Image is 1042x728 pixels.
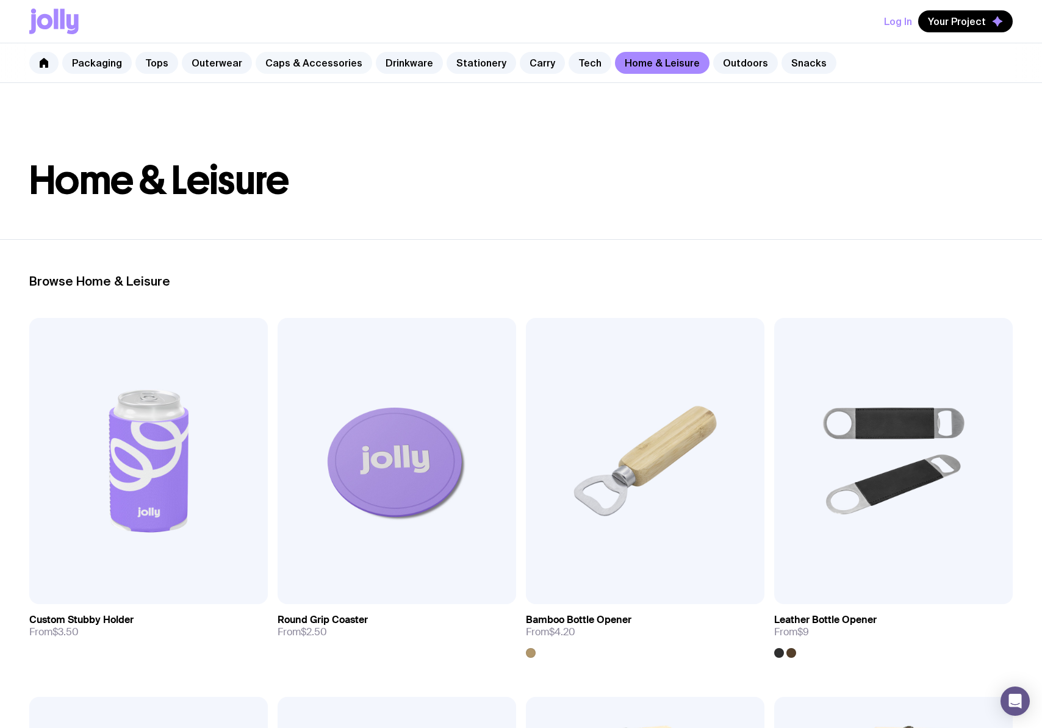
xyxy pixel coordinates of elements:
[526,604,764,658] a: Bamboo Bottle OpenerFrom$4.20
[29,274,1013,289] h2: Browse Home & Leisure
[135,52,178,74] a: Tops
[29,604,268,648] a: Custom Stubby HolderFrom$3.50
[526,626,575,638] span: From
[526,614,631,626] h3: Bamboo Bottle Opener
[62,52,132,74] a: Packaging
[1001,687,1030,716] div: Open Intercom Messenger
[447,52,516,74] a: Stationery
[278,604,516,648] a: Round Grip CoasterFrom$2.50
[713,52,778,74] a: Outdoors
[278,614,368,626] h3: Round Grip Coaster
[797,625,809,638] span: $9
[774,626,809,638] span: From
[918,10,1013,32] button: Your Project
[781,52,836,74] a: Snacks
[615,52,710,74] a: Home & Leisure
[278,626,327,638] span: From
[301,625,327,638] span: $2.50
[256,52,372,74] a: Caps & Accessories
[884,10,912,32] button: Log In
[774,614,877,626] h3: Leather Bottle Opener
[569,52,611,74] a: Tech
[52,625,79,638] span: $3.50
[376,52,443,74] a: Drinkware
[520,52,565,74] a: Carry
[29,614,134,626] h3: Custom Stubby Holder
[29,161,1013,200] h1: Home & Leisure
[29,626,79,638] span: From
[928,15,986,27] span: Your Project
[549,625,575,638] span: $4.20
[774,604,1013,658] a: Leather Bottle OpenerFrom$9
[182,52,252,74] a: Outerwear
